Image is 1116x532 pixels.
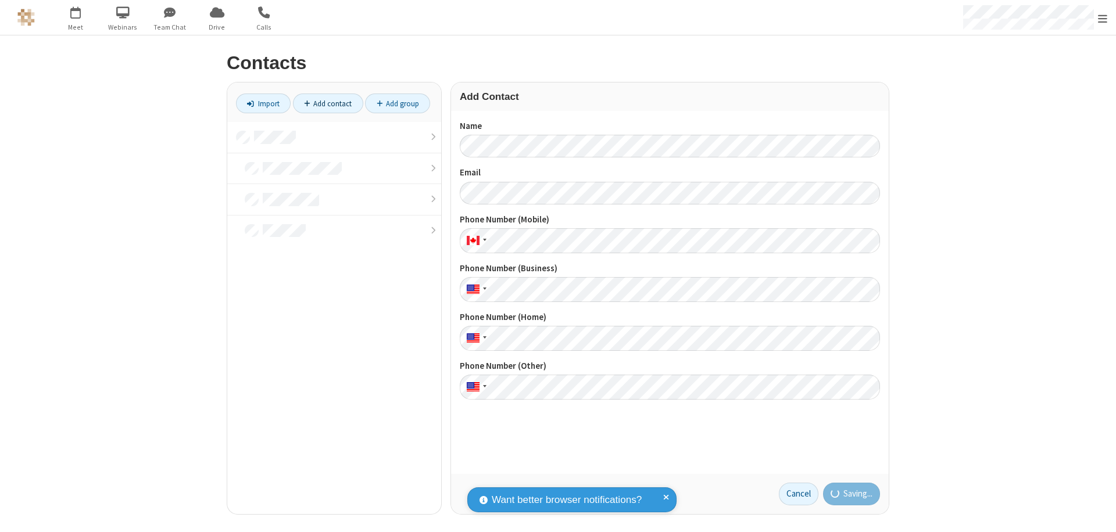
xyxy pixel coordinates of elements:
[17,9,35,26] img: QA Selenium DO NOT DELETE OR CHANGE
[492,493,642,508] span: Want better browser notifications?
[823,483,881,506] button: Saving...
[365,94,430,113] a: Add group
[460,277,490,302] div: United States: + 1
[779,483,818,506] a: Cancel
[227,53,889,73] h2: Contacts
[242,22,286,33] span: Calls
[101,22,145,33] span: Webinars
[148,22,192,33] span: Team Chat
[195,22,239,33] span: Drive
[460,326,490,351] div: United States: + 1
[460,360,880,373] label: Phone Number (Other)
[54,22,98,33] span: Meet
[460,311,880,324] label: Phone Number (Home)
[460,120,880,133] label: Name
[843,487,872,501] span: Saving...
[293,94,363,113] a: Add contact
[1087,502,1107,524] iframe: Chat
[460,375,490,400] div: United States: + 1
[460,91,880,102] h3: Add Contact
[460,228,490,253] div: Canada: + 1
[460,213,880,227] label: Phone Number (Mobile)
[460,262,880,275] label: Phone Number (Business)
[460,166,880,179] label: Email
[236,94,291,113] a: Import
